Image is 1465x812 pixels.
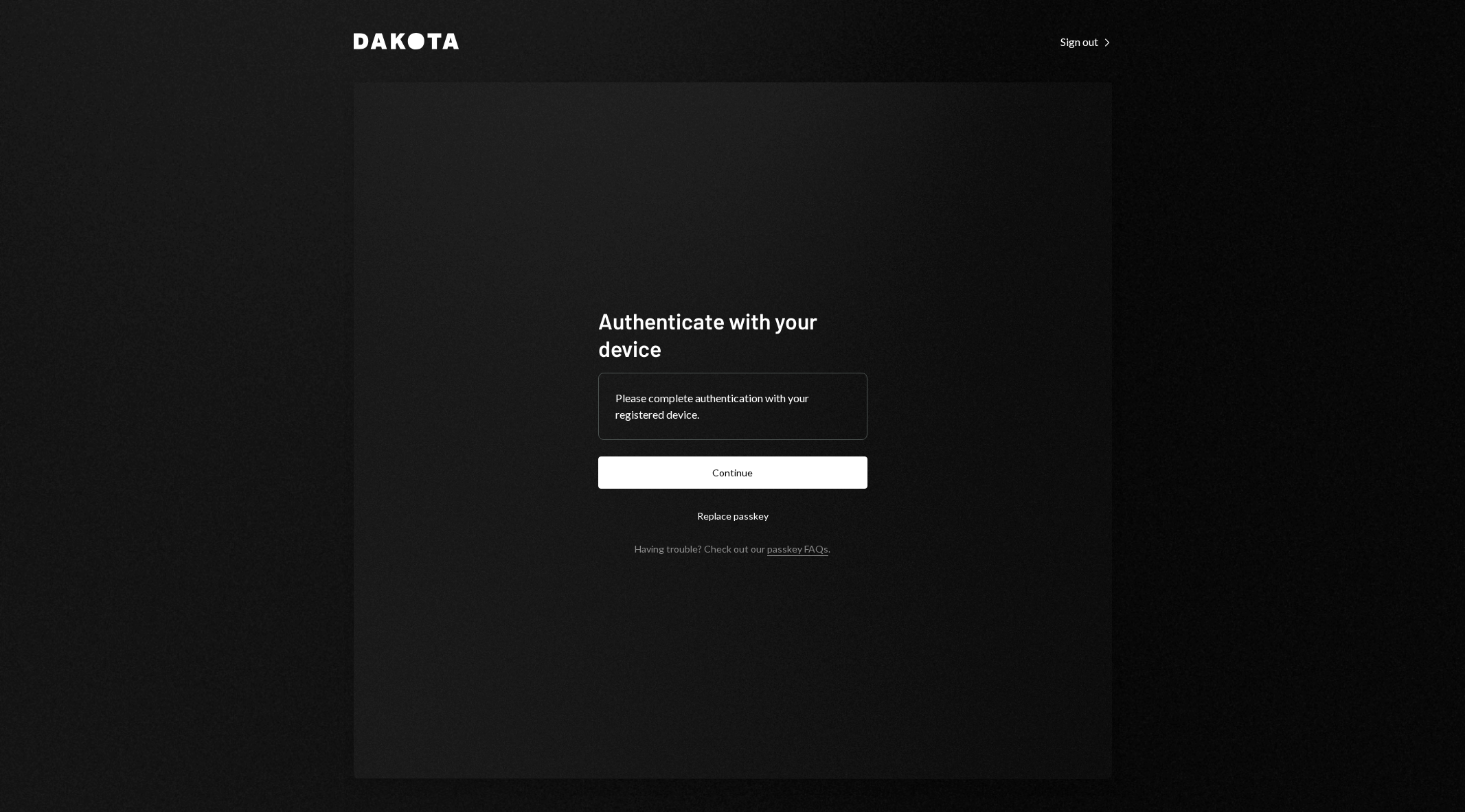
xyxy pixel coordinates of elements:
[767,543,828,556] a: passkey FAQs
[615,390,850,423] div: Please complete authentication with your registered device.
[635,543,830,555] div: Having trouble? Check out our .
[598,456,867,489] button: Continue
[1060,34,1112,49] a: Sign out
[598,500,867,532] button: Replace passkey
[1060,35,1112,49] div: Sign out
[598,307,867,362] h1: Authenticate with your device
